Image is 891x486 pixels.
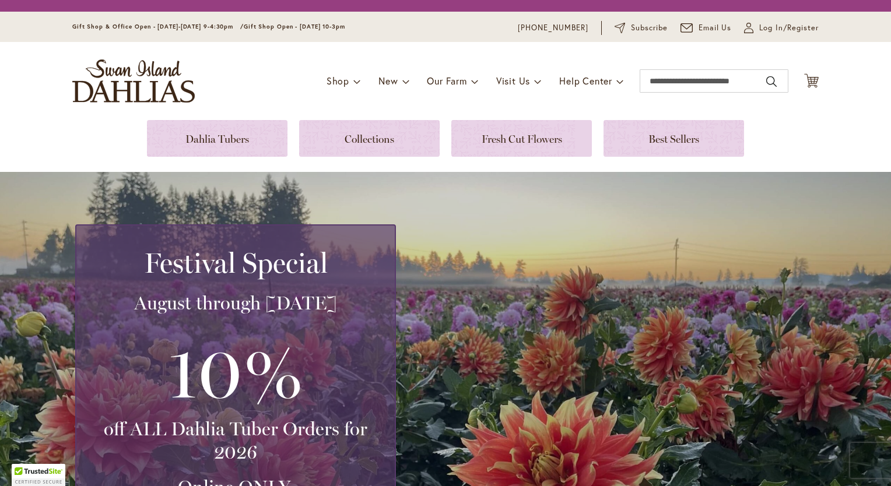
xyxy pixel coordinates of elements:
h3: August through [DATE] [90,291,381,315]
h3: 10% [90,326,381,417]
span: Visit Us [496,75,530,87]
span: New [378,75,398,87]
h2: Festival Special [90,246,381,279]
span: Our Farm [427,75,466,87]
a: Log In/Register [744,22,819,34]
a: store logo [72,59,195,103]
span: Log In/Register [759,22,819,34]
button: Search [766,72,777,91]
span: Email Us [699,22,732,34]
span: Subscribe [631,22,668,34]
a: [PHONE_NUMBER] [518,22,588,34]
span: Gift Shop & Office Open - [DATE]-[DATE] 9-4:30pm / [72,23,244,30]
h3: off ALL Dahlia Tuber Orders for 2026 [90,417,381,464]
a: Subscribe [615,22,668,34]
span: Help Center [559,75,612,87]
span: Gift Shop Open - [DATE] 10-3pm [244,23,345,30]
span: Shop [327,75,349,87]
a: Email Us [680,22,732,34]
